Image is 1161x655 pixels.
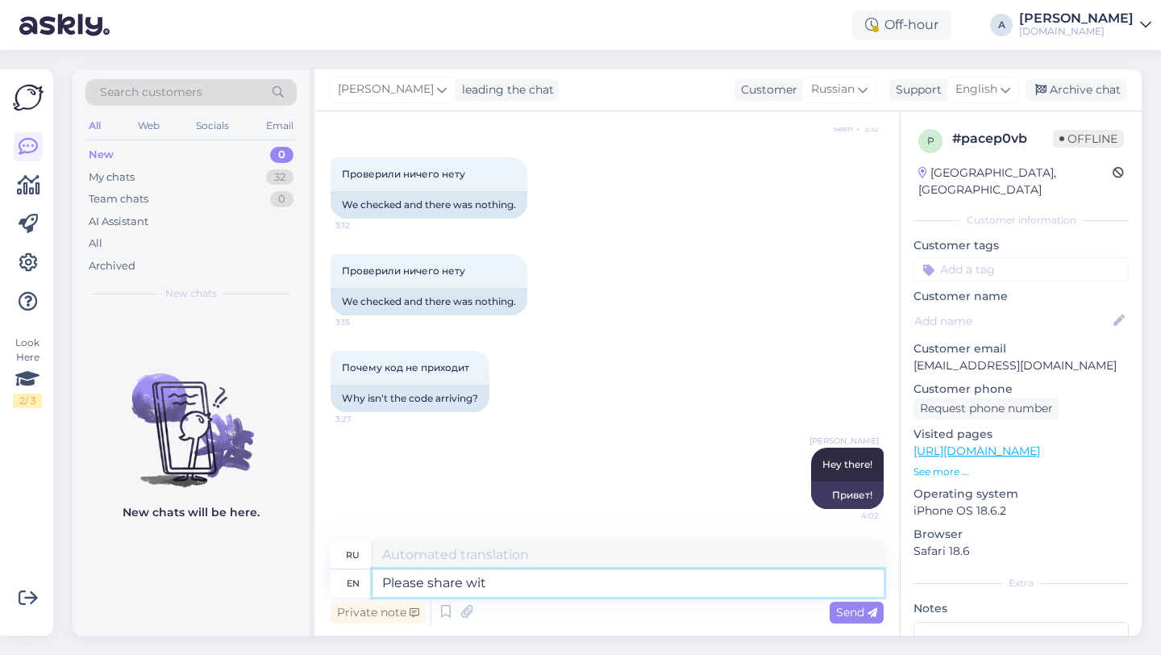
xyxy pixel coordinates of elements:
[1026,79,1127,101] div: Archive chat
[1019,25,1134,38] div: [DOMAIN_NAME]
[913,213,1129,227] div: Customer information
[13,336,42,408] div: Look Here
[165,286,217,301] span: New chats
[913,600,1129,617] p: Notes
[889,81,942,98] div: Support
[818,123,879,135] span: Seen ✓ 3:12
[335,413,396,425] span: 3:27
[135,115,163,136] div: Web
[89,236,102,252] div: All
[811,81,855,98] span: Russian
[913,237,1129,254] p: Customer tags
[913,444,1040,458] a: [URL][DOMAIN_NAME]
[89,191,148,207] div: Team chats
[913,340,1129,357] p: Customer email
[13,82,44,113] img: Askly Logo
[331,288,527,315] div: We checked and there was nothing.
[990,14,1013,36] div: A
[338,81,434,98] span: [PERSON_NAME]
[193,115,232,136] div: Socials
[1019,12,1151,38] a: [PERSON_NAME][DOMAIN_NAME]
[331,602,426,624] div: Private note
[342,361,469,373] span: Почему код не приходит
[73,344,310,490] img: No chats
[913,426,1129,443] p: Visited pages
[913,257,1129,282] input: Add a tag
[89,169,135,186] div: My chats
[913,526,1129,543] p: Browser
[734,81,797,98] div: Customer
[822,458,872,470] span: Hey there!
[913,381,1129,398] p: Customer phone
[270,191,293,207] div: 0
[89,258,135,274] div: Archived
[913,503,1129,519] p: iPhone OS 18.6.2
[342,265,465,277] span: Проверили ничего нету
[372,569,884,597] textarea: Please share wit
[914,312,1110,330] input: Add name
[913,465,1129,479] p: See more ...
[913,398,1059,419] div: Request phone number
[335,316,396,328] span: 3:15
[852,10,951,40] div: Off-hour
[818,510,879,522] span: 4:02
[809,435,879,447] span: [PERSON_NAME]
[89,214,148,230] div: AI Assistant
[347,569,360,597] div: en
[13,394,42,408] div: 2 / 3
[955,81,997,98] span: English
[85,115,104,136] div: All
[913,357,1129,374] p: [EMAIL_ADDRESS][DOMAIN_NAME]
[263,115,297,136] div: Email
[913,543,1129,560] p: Safari 18.6
[952,129,1053,148] div: # pacep0vb
[270,147,293,163] div: 0
[266,169,293,186] div: 32
[913,486,1129,503] p: Operating system
[456,81,554,98] div: leading the chat
[811,482,884,509] div: Привет!
[100,84,202,101] span: Search customers
[331,385,489,412] div: Why isn't the code arriving?
[918,165,1113,198] div: [GEOGRAPHIC_DATA], [GEOGRAPHIC_DATA]
[836,605,877,620] span: Send
[913,288,1129,305] p: Customer name
[89,147,114,163] div: New
[331,191,527,219] div: We checked and there was nothing.
[1019,12,1134,25] div: [PERSON_NAME]
[927,135,934,147] span: p
[346,541,360,569] div: ru
[1053,130,1124,148] span: Offline
[335,219,396,232] span: 3:12
[342,168,465,180] span: Проверили ничего нету
[913,576,1129,590] div: Extra
[123,504,260,521] p: New chats will be here.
